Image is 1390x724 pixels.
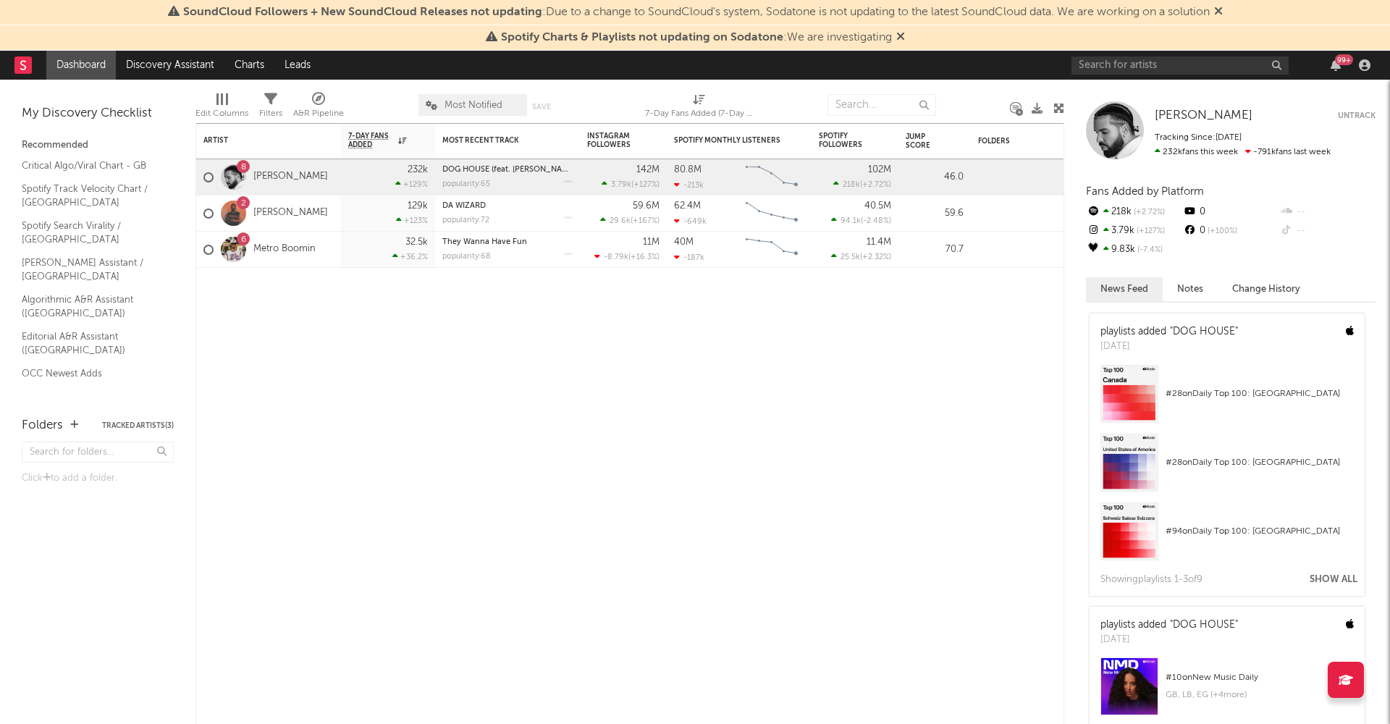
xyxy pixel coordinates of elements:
[183,7,542,18] span: SoundCloud Followers + New SoundCloud Releases not updating
[501,32,892,43] span: : We are investigating
[442,166,573,174] div: DOG HOUSE (feat. Julia Wolf & Yeat)
[22,255,159,285] a: [PERSON_NAME] Assistant / [GEOGRAPHIC_DATA]
[442,238,527,246] a: They Wanna Have Fun
[1182,222,1279,240] div: 0
[1100,340,1238,354] div: [DATE]
[395,180,428,189] div: +129 %
[1100,633,1238,647] div: [DATE]
[396,216,428,225] div: +123 %
[1310,575,1357,584] button: Show All
[831,252,891,261] div: ( )
[224,51,274,80] a: Charts
[1182,203,1279,222] div: 0
[610,217,631,225] span: 29.6k
[604,253,628,261] span: -8.79k
[674,201,701,211] div: 62.4M
[674,237,694,247] div: 40M
[405,237,428,247] div: 32.5k
[259,87,282,129] div: Filters
[1086,240,1182,259] div: 9.83k
[862,253,889,261] span: +2.32 %
[116,51,224,80] a: Discovery Assistant
[442,216,489,224] div: popularity: 72
[442,253,491,261] div: popularity: 68
[1214,7,1223,18] span: Dismiss
[442,136,551,145] div: Most Recent Track
[827,94,936,116] input: Search...
[674,136,783,145] div: Spotify Monthly Listeners
[195,105,248,122] div: Edit Columns
[867,237,891,247] div: 11.4M
[408,165,428,174] div: 232k
[442,166,604,174] a: DOG HOUSE (feat. [PERSON_NAME] & Yeat)
[442,238,573,246] div: They Wanna Have Fun
[392,252,428,261] div: +36.2 %
[674,216,707,226] div: -649k
[636,165,660,174] div: 142M
[631,253,657,261] span: +16.3 %
[819,132,869,149] div: Spotify Followers
[587,132,638,149] div: Instagram Followers
[633,181,657,189] span: +127 %
[1166,669,1354,686] div: # 10 on New Music Daily
[843,181,860,189] span: 218k
[1218,277,1315,301] button: Change History
[22,329,159,358] a: Editorial A&R Assistant ([GEOGRAPHIC_DATA])
[841,253,860,261] span: 25.5k
[22,442,174,463] input: Search for folders...
[1134,227,1165,235] span: +127 %
[1338,109,1376,123] button: Untrack
[862,181,889,189] span: +2.72 %
[442,202,486,210] a: DA WIZARD
[293,87,344,129] div: A&R Pipeline
[1166,523,1354,540] div: # 94 on Daily Top 100: [GEOGRAPHIC_DATA]
[611,181,631,189] span: 3.79k
[22,218,159,248] a: Spotify Search Virality / [GEOGRAPHIC_DATA]
[253,243,316,256] a: Metro Boomin
[22,366,159,382] a: OCC Newest Adds
[978,137,1087,146] div: Folders
[22,470,174,487] div: Click to add a folder.
[22,137,174,154] div: Recommended
[203,136,312,145] div: Artist
[1155,133,1242,142] span: Tracking Since: [DATE]
[22,158,159,174] a: Critical Algo/Viral Chart - GB
[1331,59,1341,71] button: 99+
[1155,109,1252,122] span: [PERSON_NAME]
[1155,148,1238,156] span: 232k fans this week
[674,253,704,262] div: -187k
[22,181,159,211] a: Spotify Track Velocity Chart / [GEOGRAPHIC_DATA]
[1170,327,1238,337] a: "DOG HOUSE"
[633,201,660,211] div: 59.6M
[739,195,804,232] svg: Chart title
[442,180,490,188] div: popularity: 65
[501,32,783,43] span: Spotify Charts & Playlists not updating on Sodatone
[1100,618,1238,633] div: playlists added
[1279,222,1376,240] div: --
[22,105,174,122] div: My Discovery Checklist
[274,51,321,80] a: Leads
[1205,227,1237,235] span: +100 %
[1100,571,1202,589] div: Showing playlist s 1- 3 of 9
[1166,385,1354,403] div: # 28 on Daily Top 100: [GEOGRAPHIC_DATA]
[1166,454,1354,471] div: # 28 on Daily Top 100: [GEOGRAPHIC_DATA]
[739,159,804,195] svg: Chart title
[906,205,964,222] div: 59.6
[46,51,116,80] a: Dashboard
[22,292,159,321] a: Algorithmic A&R Assistant ([GEOGRAPHIC_DATA])
[739,232,804,268] svg: Chart title
[833,180,891,189] div: ( )
[1279,203,1376,222] div: --
[896,32,905,43] span: Dismiss
[408,201,428,211] div: 129k
[864,201,891,211] div: 40.5M
[863,217,889,225] span: -2.48 %
[253,171,328,183] a: [PERSON_NAME]
[1086,277,1163,301] button: News Feed
[633,217,657,225] span: +167 %
[532,103,551,111] button: Save
[1132,209,1165,216] span: +2.72 %
[293,105,344,122] div: A&R Pipeline
[102,422,174,429] button: Tracked Artists(3)
[195,87,248,129] div: Edit Columns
